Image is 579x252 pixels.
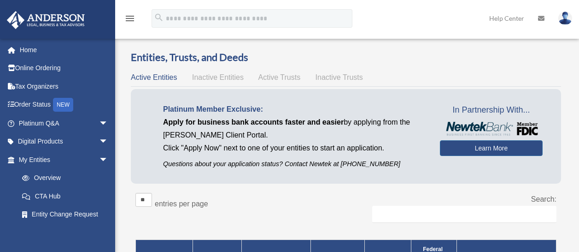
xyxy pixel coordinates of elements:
p: Platinum Member Exclusive: [163,103,426,116]
p: Click "Apply Now" next to one of your entities to start an application. [163,142,426,155]
a: Learn More [440,140,543,156]
i: search [154,12,164,23]
a: menu [124,16,135,24]
a: Tax Organizers [6,77,122,96]
span: arrow_drop_down [99,114,117,133]
span: Active Entities [131,73,177,81]
a: Online Ordering [6,59,122,78]
img: User Pic [558,12,572,25]
img: NewtekBankLogoSM.png [444,122,538,136]
i: menu [124,13,135,24]
a: Overview [13,169,113,187]
h3: Entities, Trusts, and Deeds [131,50,561,65]
a: CTA Hub [13,187,117,205]
span: Inactive Entities [192,73,244,81]
a: Digital Productsarrow_drop_down [6,132,122,151]
span: In Partnership With... [440,103,543,118]
label: Search: [531,195,556,203]
span: Inactive Trusts [316,73,363,81]
a: Order StatusNEW [6,96,122,114]
a: My Entitiesarrow_drop_down [6,150,117,169]
a: Home [6,41,122,59]
p: Questions about your application status? Contact Newtek at [PHONE_NUMBER] [163,158,426,170]
span: arrow_drop_down [99,150,117,169]
p: by applying from the [PERSON_NAME] Client Portal. [163,116,426,142]
img: Anderson Advisors Platinum Portal [4,11,88,29]
label: entries per page [155,200,208,208]
span: Active Trusts [258,73,301,81]
a: Platinum Q&Aarrow_drop_down [6,114,122,132]
a: Entity Change Request [13,205,117,224]
span: Apply for business bank accounts faster and easier [163,118,344,126]
div: NEW [53,98,73,112]
span: arrow_drop_down [99,132,117,151]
